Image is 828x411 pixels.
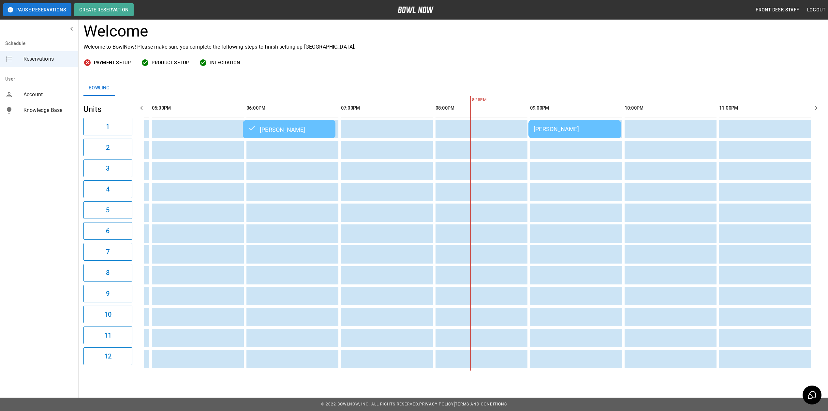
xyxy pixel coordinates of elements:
h6: 1 [106,121,110,132]
button: 3 [83,160,132,177]
button: Bowling [83,80,115,96]
span: Reservations [23,55,73,63]
button: 7 [83,243,132,261]
button: 11 [83,327,132,344]
button: 4 [83,180,132,198]
span: Integration [210,59,240,67]
h6: 9 [106,288,110,299]
button: Front Desk Staff [753,4,802,16]
h6: 11 [104,330,111,341]
h6: 6 [106,226,110,236]
img: logo [398,7,434,13]
span: Payment Setup [94,59,131,67]
button: 2 [83,139,132,156]
h6: 4 [106,184,110,194]
span: Knowledge Base [23,106,73,114]
span: 8:28PM [470,97,472,103]
div: inventory tabs [83,80,823,96]
button: 10 [83,306,132,323]
div: [PERSON_NAME] [534,126,616,132]
h6: 8 [106,267,110,278]
button: 1 [83,118,132,135]
h3: Welcome [83,22,823,40]
th: 07:00PM [341,99,433,117]
span: Product Setup [152,59,189,67]
span: Account [23,91,73,99]
h6: 10 [104,309,111,320]
h6: 3 [106,163,110,174]
h6: 7 [106,247,110,257]
h6: 5 [106,205,110,215]
button: 8 [83,264,132,282]
th: 11:00PM [719,99,811,117]
button: 12 [83,347,132,365]
button: Create Reservation [74,3,134,16]
h6: 12 [104,351,111,361]
a: Terms and Conditions [455,402,507,406]
button: Pause Reservations [3,3,71,16]
button: 6 [83,222,132,240]
th: 09:00PM [530,99,622,117]
button: 5 [83,201,132,219]
a: Privacy Policy [419,402,454,406]
p: Welcome to BowlNow! Please make sure you complete the following steps to finish setting up [GEOGR... [83,43,823,51]
button: 9 [83,285,132,302]
h6: 2 [106,142,110,153]
span: © 2022 BowlNow, Inc. All Rights Reserved. [321,402,419,406]
button: Logout [805,4,828,16]
h5: Units [83,104,132,114]
div: [PERSON_NAME] [248,125,330,133]
th: 10:00PM [625,99,717,117]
